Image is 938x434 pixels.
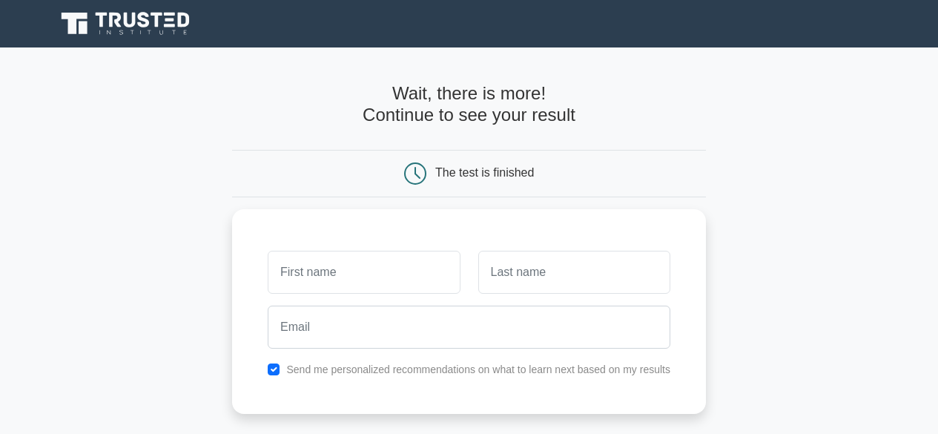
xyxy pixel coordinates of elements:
[435,166,534,179] div: The test is finished
[268,251,460,294] input: First name
[286,364,670,375] label: Send me personalized recommendations on what to learn next based on my results
[268,306,670,349] input: Email
[478,251,670,294] input: Last name
[232,83,706,126] h4: Wait, there is more! Continue to see your result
